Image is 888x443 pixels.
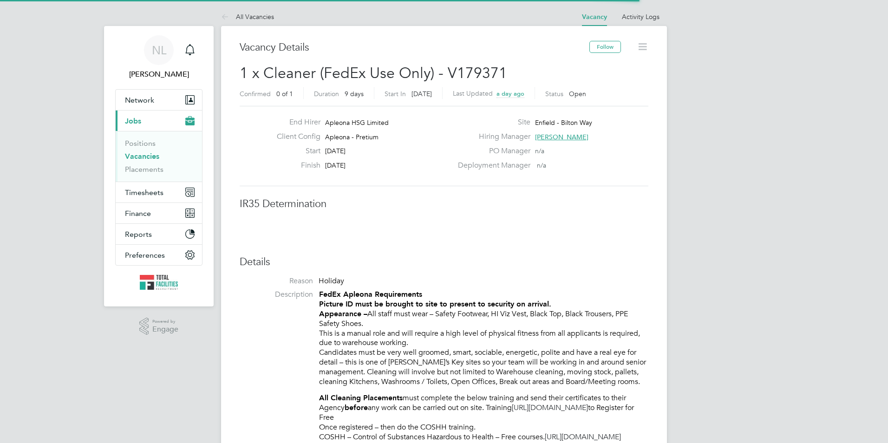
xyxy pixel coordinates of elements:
a: Placements [125,165,163,174]
span: Reports [125,230,152,239]
label: Deployment Manager [452,161,530,170]
strong: before [345,403,368,412]
strong: All Cleaning Placements [319,393,403,402]
span: Timesheets [125,188,163,197]
label: Description [240,290,313,300]
h3: Vacancy Details [240,41,589,54]
h3: Details [240,255,648,269]
span: Finance [125,209,151,218]
label: Last Updated [453,89,493,98]
label: Start In [385,90,406,98]
span: [DATE] [411,90,432,98]
a: All Vacancies [221,13,274,21]
label: PO Manager [452,146,530,156]
strong: FedEx Apleona Requirements [319,290,422,299]
a: [URL][DOMAIN_NAME] [545,432,621,442]
a: Activity Logs [622,13,659,21]
img: tfrecruitment-logo-retina.png [140,275,178,290]
a: Positions [125,139,156,148]
a: NL[PERSON_NAME] [115,35,202,80]
div: Jobs [116,131,202,182]
button: Follow [589,41,621,53]
button: Jobs [116,111,202,131]
label: Confirmed [240,90,271,98]
a: Vacancy [582,13,607,21]
span: 1 x Cleaner (FedEx Use Only) - V179371 [240,64,507,82]
label: End Hirer [269,117,320,127]
span: Holiday [319,276,344,286]
span: Apleona - Pretium [325,133,379,141]
label: Site [452,117,530,127]
label: Status [545,90,563,98]
span: a day ago [496,90,524,98]
span: 9 days [345,90,364,98]
label: Client Config [269,132,320,142]
label: Start [269,146,320,156]
span: [DATE] [325,147,346,155]
span: Nicola Lawrence [115,69,202,80]
span: [DATE] [325,161,346,169]
label: Hiring Manager [452,132,530,142]
span: n/a [535,147,544,155]
p: must complete the below training and send their certificates to their Agency any work can be carr... [319,393,648,442]
label: Duration [314,90,339,98]
label: Finish [269,161,320,170]
button: Network [116,90,202,110]
a: Go to home page [115,275,202,290]
span: Preferences [125,251,165,260]
a: [URL][DOMAIN_NAME] [512,403,588,412]
a: Vacancies [125,152,159,161]
span: n/a [537,161,546,169]
button: Reports [116,224,202,244]
span: Engage [152,326,178,333]
nav: Main navigation [104,26,214,306]
span: Open [569,90,586,98]
span: Enfield - Bilton Way [535,118,592,127]
span: [PERSON_NAME] [535,133,588,141]
strong: Picture ID must be brought to site to present to security on arrival. [319,300,551,308]
span: 0 of 1 [276,90,293,98]
span: Network [125,96,154,104]
span: Apleona HSG Limited [325,118,389,127]
label: Reason [240,276,313,286]
h3: IR35 Determination [240,197,648,211]
p: All staff must wear – Safety Footwear, HI Viz Vest, Black Top, Black Trousers, PPE Safety Shoes. ... [319,290,648,386]
strong: Appearance – [319,309,367,318]
span: NL [152,44,166,56]
button: Finance [116,203,202,223]
span: Jobs [125,117,141,125]
button: Preferences [116,245,202,265]
span: Powered by [152,318,178,326]
button: Timesheets [116,182,202,202]
a: Powered byEngage [139,318,179,335]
